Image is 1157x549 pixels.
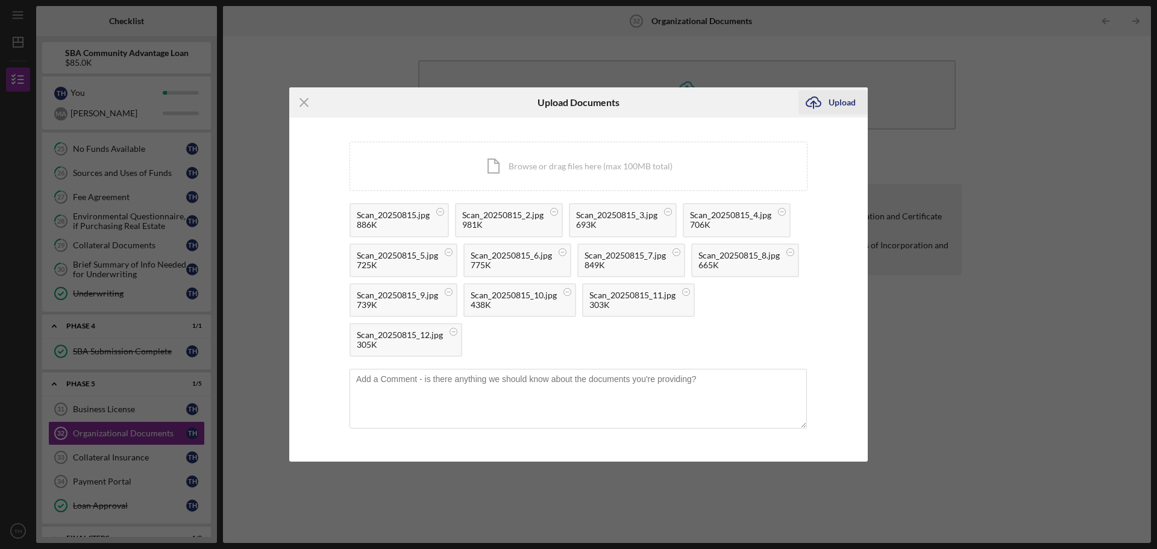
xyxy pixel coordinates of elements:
div: Scan_20250815_12.jpg [357,330,443,340]
div: 303K [589,300,676,310]
div: 739K [357,300,438,310]
div: Scan_20250815_4.jpg [690,210,771,220]
div: 775K [471,260,552,270]
div: 981K [462,220,544,230]
div: 886K [357,220,430,230]
h6: Upload Documents [538,97,619,108]
div: Scan_20250815_7.jpg [585,251,666,260]
div: Scan_20250815_5.jpg [357,251,438,260]
div: 665K [698,260,780,270]
div: 849K [585,260,666,270]
div: Scan_20250815_9.jpg [357,290,438,300]
div: Scan_20250815.jpg [357,210,430,220]
div: 725K [357,260,438,270]
div: Upload [829,90,856,115]
div: 438K [471,300,557,310]
div: Scan_20250815_10.jpg [471,290,557,300]
div: 305K [357,340,443,350]
div: Scan_20250815_11.jpg [589,290,676,300]
div: Scan_20250815_3.jpg [576,210,657,220]
div: Scan_20250815_2.jpg [462,210,544,220]
div: 706K [690,220,771,230]
div: Scan_20250815_6.jpg [471,251,552,260]
button: Upload [798,90,868,115]
div: Scan_20250815_8.jpg [698,251,780,260]
div: 693K [576,220,657,230]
